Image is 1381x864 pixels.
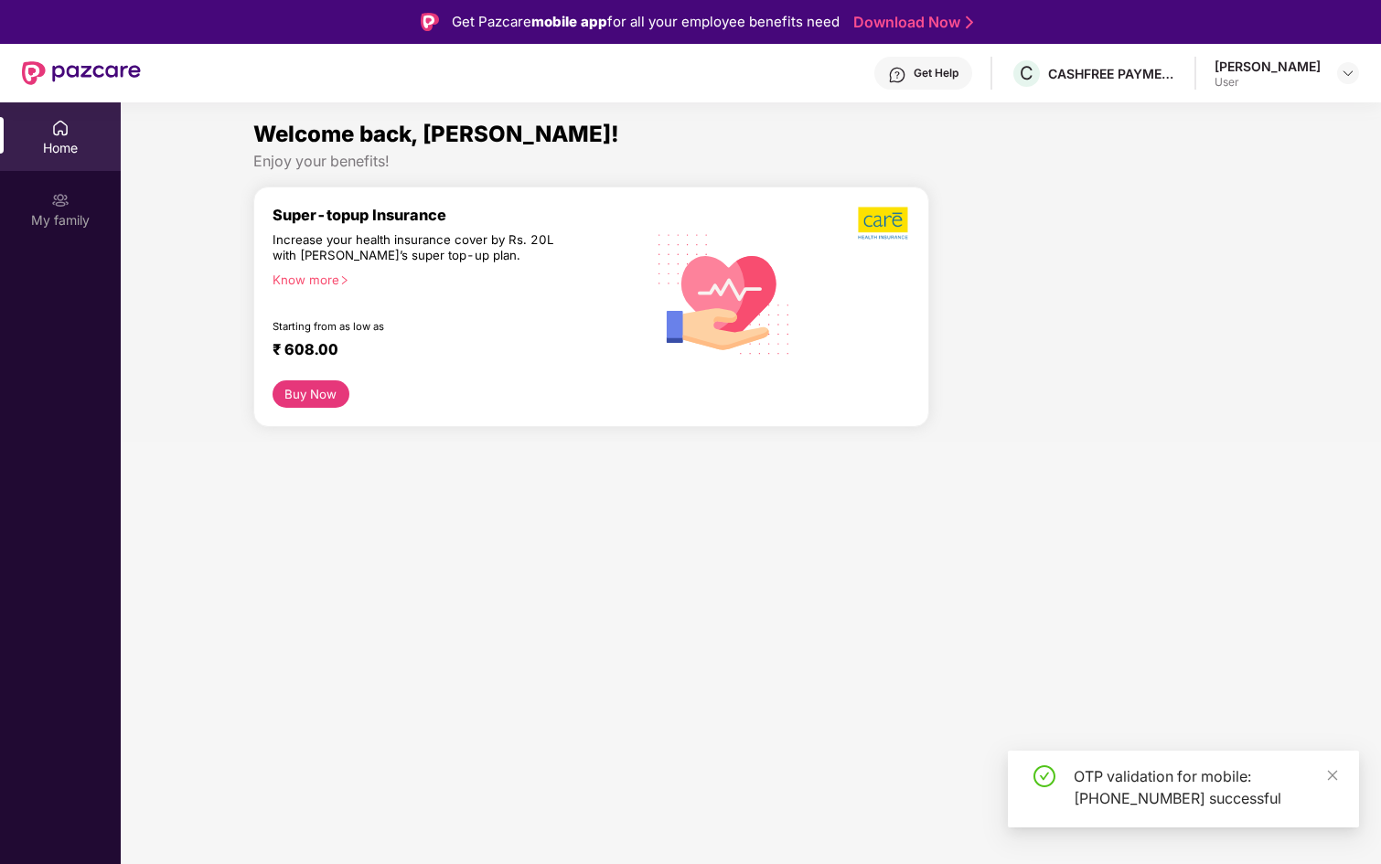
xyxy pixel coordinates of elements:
[253,121,619,147] span: Welcome back, [PERSON_NAME]!
[273,340,626,362] div: ₹ 608.00
[452,11,840,33] div: Get Pazcare for all your employee benefits need
[421,13,439,31] img: Logo
[273,272,634,285] div: Know more
[22,61,141,85] img: New Pazcare Logo
[273,320,567,333] div: Starting from as low as
[273,206,645,224] div: Super-topup Insurance
[531,13,607,30] strong: mobile app
[966,13,973,32] img: Stroke
[1341,66,1355,80] img: svg+xml;base64,PHN2ZyBpZD0iRHJvcGRvd24tMzJ4MzIiIHhtbG5zPSJodHRwOi8vd3d3LnczLm9yZy8yMDAwL3N2ZyIgd2...
[1326,769,1339,782] span: close
[1020,62,1033,84] span: C
[1215,58,1321,75] div: [PERSON_NAME]
[51,119,70,137] img: svg+xml;base64,PHN2ZyBpZD0iSG9tZSIgeG1sbnM9Imh0dHA6Ly93d3cudzMub3JnLzIwMDAvc3ZnIiB3aWR0aD0iMjAiIG...
[273,232,565,264] div: Increase your health insurance cover by Rs. 20L with [PERSON_NAME]’s super top-up plan.
[1048,65,1176,82] div: CASHFREE PAYMENTS INDIA PVT. LTD.
[1033,765,1055,787] span: check-circle
[253,152,1248,171] div: Enjoy your benefits!
[914,66,958,80] div: Get Help
[1215,75,1321,90] div: User
[645,212,804,374] img: svg+xml;base64,PHN2ZyB4bWxucz0iaHR0cDovL3d3dy53My5vcmcvMjAwMC9zdmciIHhtbG5zOnhsaW5rPSJodHRwOi8vd3...
[858,206,910,240] img: b5dec4f62d2307b9de63beb79f102df3.png
[1074,765,1337,809] div: OTP validation for mobile: [PHONE_NUMBER] successful
[51,191,70,209] img: svg+xml;base64,PHN2ZyB3aWR0aD0iMjAiIGhlaWdodD0iMjAiIHZpZXdCb3g9IjAgMCAyMCAyMCIgZmlsbD0ibm9uZSIgeG...
[888,66,906,84] img: svg+xml;base64,PHN2ZyBpZD0iSGVscC0zMngzMiIgeG1sbnM9Imh0dHA6Ly93d3cudzMub3JnLzIwMDAvc3ZnIiB3aWR0aD...
[339,275,349,285] span: right
[273,380,349,408] button: Buy Now
[853,13,968,32] a: Download Now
